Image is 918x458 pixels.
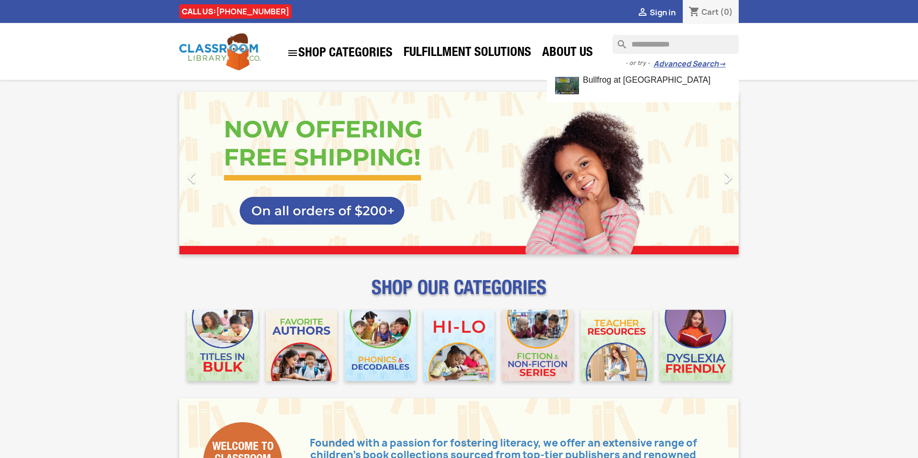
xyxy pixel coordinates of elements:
a: Fulfillment Solutions [399,44,536,63]
span: Sign in [650,7,676,18]
div: CALL US: [179,4,292,19]
i:  [637,7,648,19]
a: SHOP CATEGORIES [282,43,397,64]
i:  [287,47,298,59]
img: CLC_Dyslexia_Mobile.jpg [660,310,731,381]
ul: Carousel container [179,92,739,254]
img: CLC_Phonics_And_Decodables_Mobile.jpg [345,310,416,381]
span: → [719,59,726,69]
img: bullfrog-at-magnolia-circle.jpg [555,74,579,98]
img: Classroom Library Company [179,33,261,70]
span: Cart [701,7,719,17]
a: About Us [537,44,598,63]
a: Advanced Search→ [654,59,726,69]
img: CLC_Favorite_Authors_Mobile.jpg [266,310,337,381]
i:  [716,166,740,190]
img: CLC_HiLo_Mobile.jpg [424,310,495,381]
a:  Sign in [637,7,676,18]
i: shopping_cart [688,7,700,18]
a: Next [655,92,739,254]
span: Bullfrog at [GEOGRAPHIC_DATA] [583,75,710,85]
img: CLC_Bulk_Mobile.jpg [187,310,258,381]
a: Previous [179,92,263,254]
p: SHOP OUR CATEGORIES [179,285,739,302]
i:  [180,166,204,190]
i: search [612,35,624,46]
span: - or try - [625,58,654,68]
img: CLC_Fiction_Nonfiction_Mobile.jpg [502,310,573,381]
img: CLC_Teacher_Resources_Mobile.jpg [581,310,652,381]
a: [PHONE_NUMBER] [216,6,289,17]
input: Search [612,35,739,54]
span: (0) [720,7,733,17]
